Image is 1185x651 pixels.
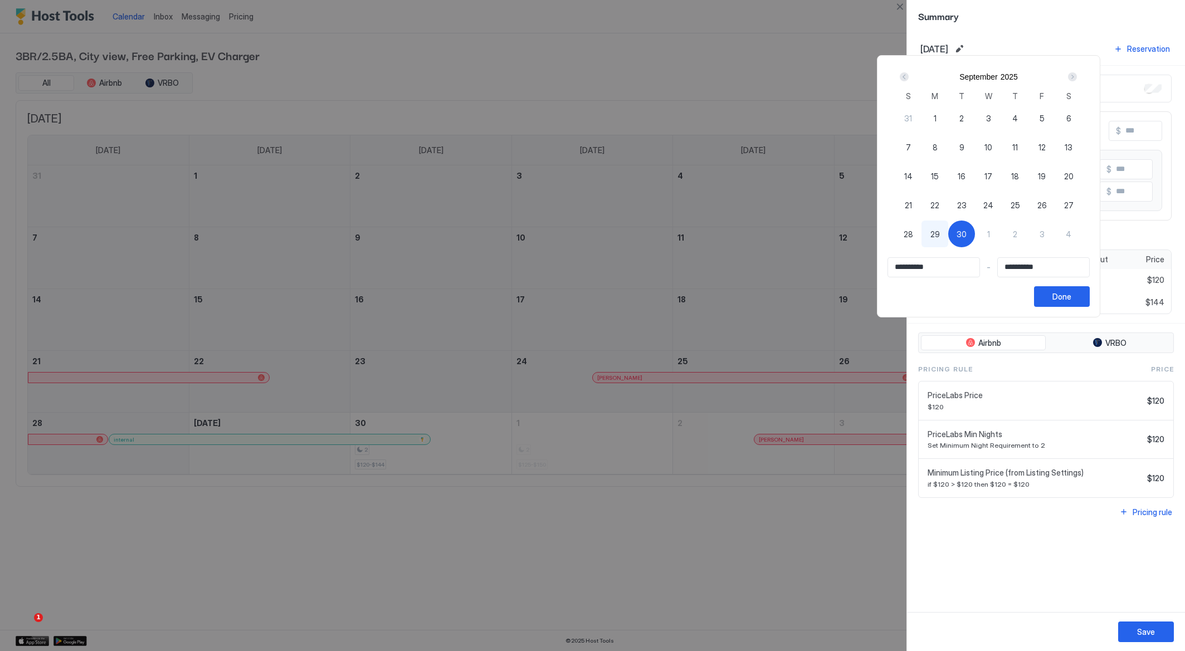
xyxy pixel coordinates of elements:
button: 3 [1028,221,1055,247]
span: - [987,262,991,272]
span: S [1066,90,1071,102]
button: 10 [975,134,1002,160]
span: 2 [1013,228,1017,240]
span: 3 [1040,228,1045,240]
span: F [1040,90,1044,102]
button: 7 [895,134,921,160]
button: 2 [1002,221,1028,247]
span: 2 [959,112,964,124]
span: 29 [930,228,940,240]
span: 28 [904,228,913,240]
span: 22 [930,199,939,211]
button: 11 [1002,134,1028,160]
span: 10 [984,141,992,153]
button: 5 [1028,105,1055,131]
span: 18 [1011,170,1019,182]
span: 19 [1038,170,1046,182]
span: 27 [1064,199,1074,211]
button: 20 [1055,163,1082,189]
span: 25 [1011,199,1020,211]
span: 30 [957,228,967,240]
span: W [985,90,992,102]
button: 17 [975,163,1002,189]
span: 4 [1012,112,1018,124]
input: Input Field [888,258,979,277]
button: 21 [895,192,921,218]
span: M [932,90,938,102]
span: 8 [933,141,938,153]
button: 25 [1002,192,1028,218]
span: 23 [957,199,967,211]
button: 31 [895,105,921,131]
button: 2 [948,105,975,131]
span: 3 [986,112,991,124]
button: 9 [948,134,975,160]
iframe: Intercom live chat [11,613,38,640]
span: 1 [34,613,43,622]
span: 17 [984,170,992,182]
span: 16 [958,170,965,182]
button: 6 [1055,105,1082,131]
span: 7 [906,141,911,153]
span: 31 [904,112,912,124]
button: 4 [1055,221,1082,247]
button: Prev [898,70,913,84]
span: 26 [1037,199,1047,211]
button: 4 [1002,105,1028,131]
span: T [959,90,964,102]
button: 14 [895,163,921,189]
button: 12 [1028,134,1055,160]
button: 13 [1055,134,1082,160]
button: 28 [895,221,921,247]
span: 14 [904,170,913,182]
input: Input Field [998,258,1089,277]
button: 1 [975,221,1002,247]
button: 3 [975,105,1002,131]
span: 1 [934,112,937,124]
span: 4 [1066,228,1071,240]
button: Done [1034,286,1090,307]
button: 15 [921,163,948,189]
span: 13 [1065,141,1072,153]
span: 20 [1064,170,1074,182]
button: Next [1064,70,1079,84]
span: 1 [987,228,990,240]
button: 2025 [1001,72,1018,81]
button: 30 [948,221,975,247]
button: 1 [921,105,948,131]
span: 11 [1012,141,1018,153]
button: 26 [1028,192,1055,218]
button: 27 [1055,192,1082,218]
span: 15 [931,170,939,182]
span: 12 [1038,141,1046,153]
button: September [959,72,997,81]
button: 24 [975,192,1002,218]
button: 29 [921,221,948,247]
button: 8 [921,134,948,160]
button: 16 [948,163,975,189]
span: S [906,90,911,102]
button: 22 [921,192,948,218]
span: 21 [905,199,912,211]
span: 9 [959,141,964,153]
div: Done [1052,291,1071,302]
button: 23 [948,192,975,218]
span: 6 [1066,112,1071,124]
span: 24 [983,199,993,211]
span: 5 [1040,112,1045,124]
button: 18 [1002,163,1028,189]
span: T [1012,90,1018,102]
button: 19 [1028,163,1055,189]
